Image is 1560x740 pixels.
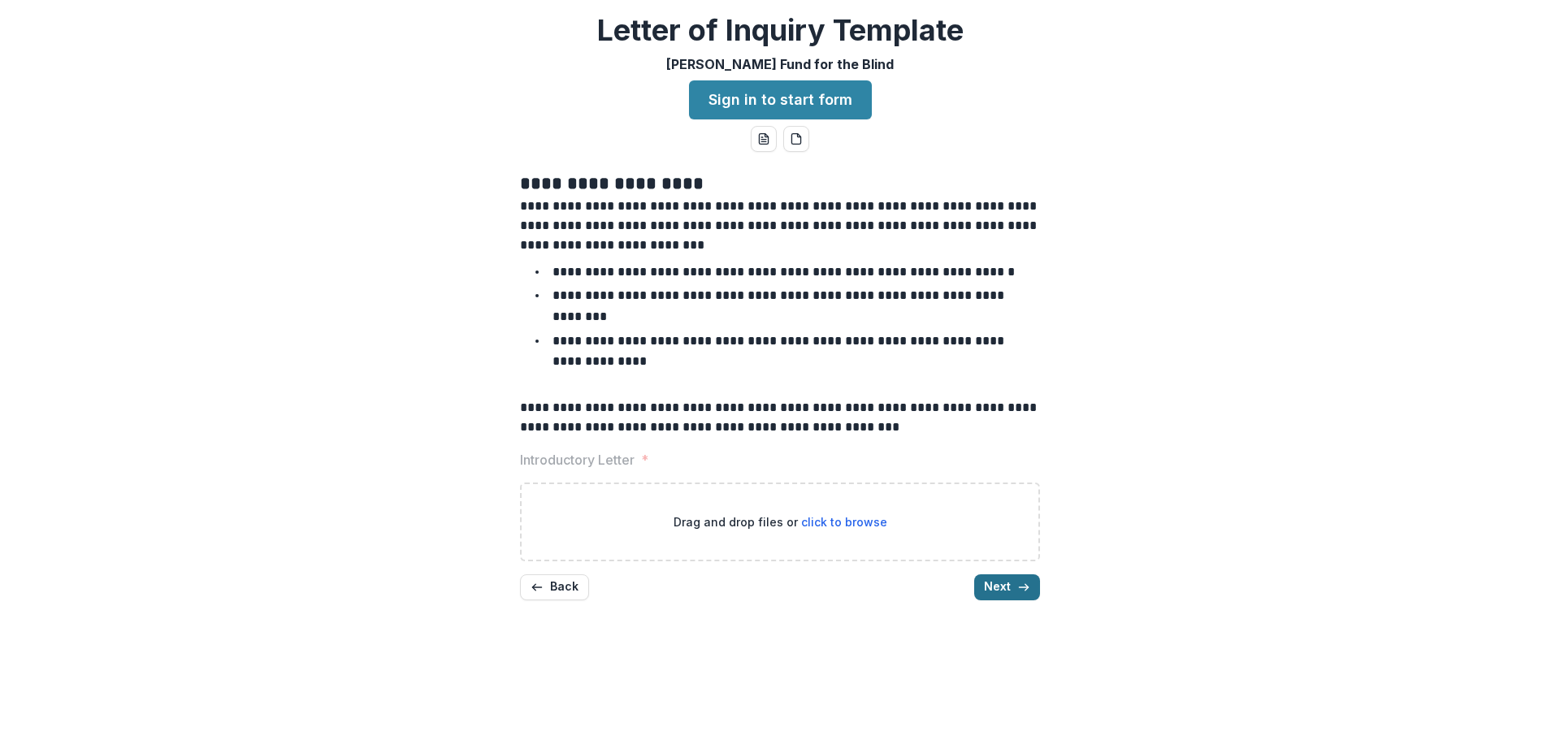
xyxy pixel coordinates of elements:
p: [PERSON_NAME] Fund for the Blind [666,54,894,74]
button: Next [974,574,1040,600]
a: Sign in to start form [689,80,872,119]
p: Introductory Letter [520,450,635,470]
button: Back [520,574,589,600]
button: word-download [751,126,777,152]
span: click to browse [801,515,887,529]
button: pdf-download [783,126,809,152]
p: Drag and drop files or [674,513,887,530]
h2: Letter of Inquiry Template [597,13,964,48]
